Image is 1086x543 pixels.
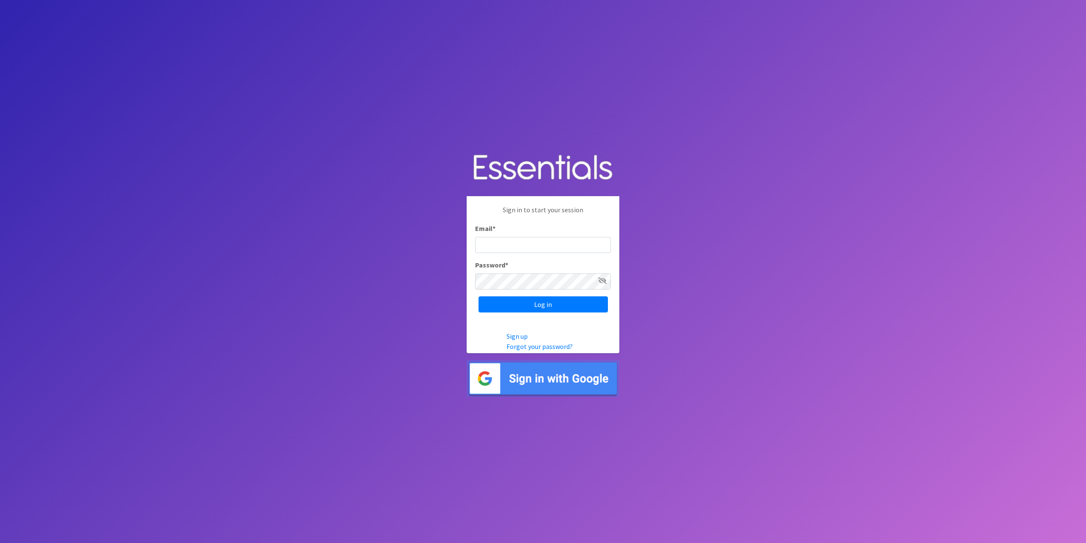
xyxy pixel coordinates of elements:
[475,260,508,270] label: Password
[475,223,495,234] label: Email
[493,224,495,233] abbr: required
[467,360,619,397] img: Sign in with Google
[475,205,611,223] p: Sign in to start your session
[507,342,573,351] a: Forgot your password?
[467,146,619,190] img: Human Essentials
[507,332,528,340] a: Sign up
[479,296,608,312] input: Log in
[505,261,508,269] abbr: required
